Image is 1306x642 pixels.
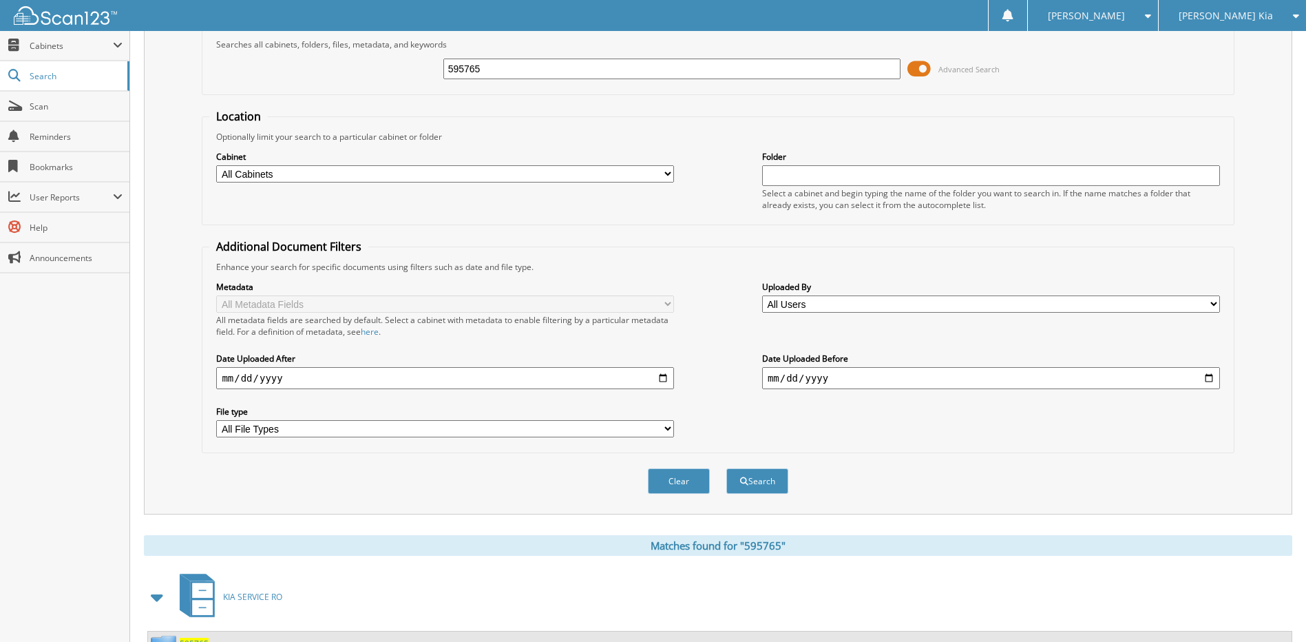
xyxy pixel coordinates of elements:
[209,239,368,254] legend: Additional Document Filters
[361,326,379,338] a: here
[938,64,1000,74] span: Advanced Search
[30,222,123,234] span: Help
[209,109,268,124] legend: Location
[30,191,113,203] span: User Reports
[216,367,674,389] input: start
[762,281,1220,293] label: Uploaded By
[30,131,123,143] span: Reminders
[216,281,674,293] label: Metadata
[762,353,1220,364] label: Date Uploaded Before
[223,591,282,603] span: KIA SERVICE RO
[762,367,1220,389] input: end
[762,151,1220,163] label: Folder
[216,406,674,417] label: File type
[144,535,1292,556] div: Matches found for "595765"
[209,131,1226,143] div: Optionally limit your search to a particular cabinet or folder
[726,468,788,494] button: Search
[30,161,123,173] span: Bookmarks
[762,187,1220,211] div: Select a cabinet and begin typing the name of the folder you want to search in. If the name match...
[14,6,117,25] img: scan123-logo-white.svg
[171,570,282,624] a: KIA SERVICE RO
[1048,12,1125,20] span: [PERSON_NAME]
[216,353,674,364] label: Date Uploaded After
[216,314,674,338] div: All metadata fields are searched by default. Select a cabinet with metadata to enable filtering b...
[648,468,710,494] button: Clear
[30,40,113,52] span: Cabinets
[209,261,1226,273] div: Enhance your search for specific documents using filters such as date and file type.
[30,70,120,82] span: Search
[1237,576,1306,642] iframe: Chat Widget
[216,151,674,163] label: Cabinet
[1179,12,1273,20] span: [PERSON_NAME] Kia
[30,101,123,112] span: Scan
[209,39,1226,50] div: Searches all cabinets, folders, files, metadata, and keywords
[30,252,123,264] span: Announcements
